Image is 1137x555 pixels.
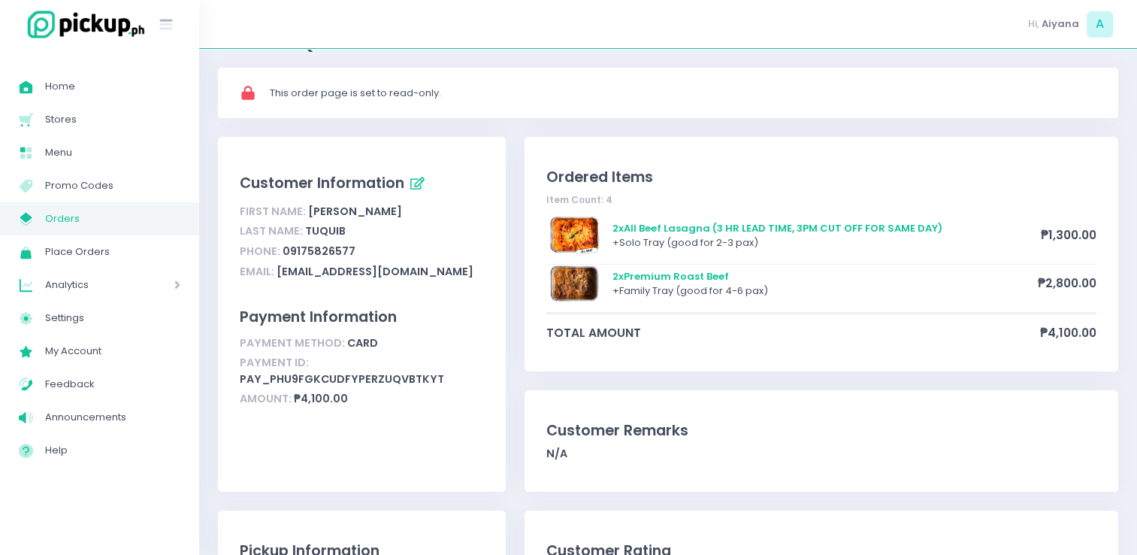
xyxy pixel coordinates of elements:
[240,306,483,328] div: Payment Information
[270,86,1098,101] div: This order page is set to read-only.
[240,204,306,219] span: First Name:
[240,264,274,279] span: Email:
[240,222,483,242] div: Tuquib
[1042,17,1079,32] span: Aiyana
[45,209,180,229] span: Orders
[45,308,180,328] span: Settings
[240,262,483,282] div: [EMAIL_ADDRESS][DOMAIN_NAME]
[546,324,1040,341] span: total amount
[240,202,483,222] div: [PERSON_NAME]
[240,355,309,370] span: Payment ID:
[240,333,483,353] div: card
[45,143,180,162] span: Menu
[45,77,180,96] span: Home
[45,176,180,196] span: Promo Codes
[240,241,483,262] div: 09175826577
[240,171,483,197] div: Customer Information
[546,166,1096,188] div: Ordered Items
[240,223,303,238] span: Last Name:
[546,420,1096,441] div: Customer Remarks
[240,244,280,259] span: Phone:
[1087,11,1113,38] span: A
[1040,324,1096,341] span: ₱4,100.00
[240,391,292,406] span: Amount:
[45,408,180,427] span: Announcements
[240,353,483,390] div: pay_phu9FGkcUDfYPErzuqVbtkyT
[45,375,180,394] span: Feedback
[45,110,180,129] span: Stores
[45,441,180,460] span: Help
[1028,17,1039,32] span: Hi,
[45,242,180,262] span: Place Orders
[546,446,1096,462] div: N/A
[45,275,132,295] span: Analytics
[19,8,147,41] img: logo
[45,341,180,361] span: My Account
[240,390,483,410] div: ₱4,100.00
[240,335,345,350] span: Payment Method:
[546,193,1096,207] div: Item Count: 4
